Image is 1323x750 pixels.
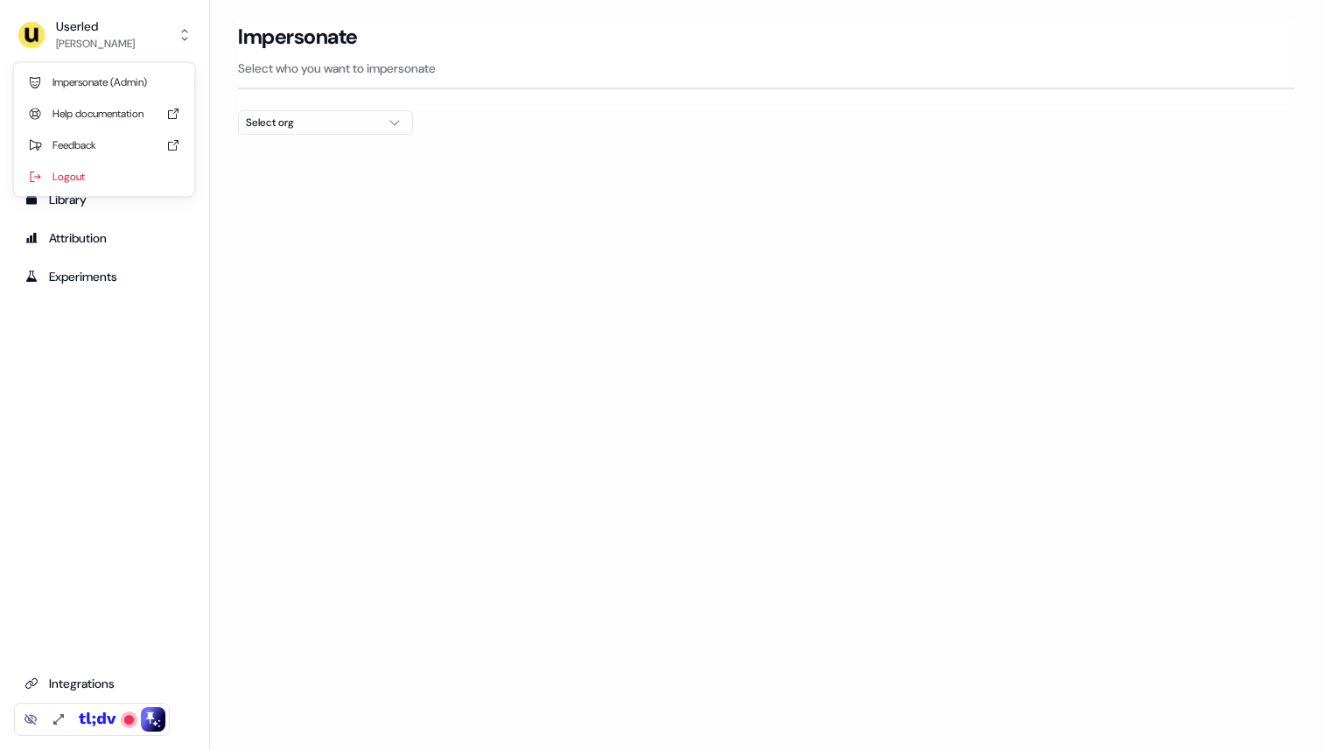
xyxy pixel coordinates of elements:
[56,35,135,53] div: [PERSON_NAME]
[14,14,195,56] button: Userled[PERSON_NAME]
[21,130,187,161] div: Feedback
[14,63,194,196] div: Userled[PERSON_NAME]
[21,161,187,193] div: Logout
[21,98,187,130] div: Help documentation
[21,67,187,98] div: Impersonate (Admin)
[56,18,135,35] div: Userled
